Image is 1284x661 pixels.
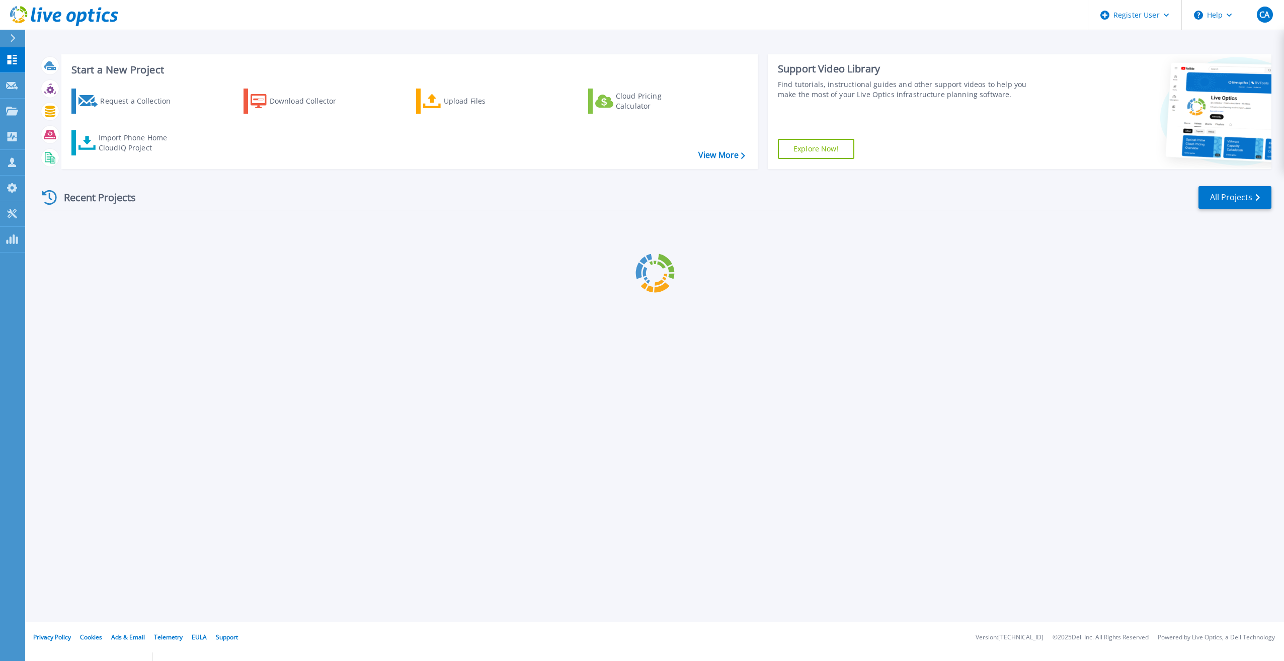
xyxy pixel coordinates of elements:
[154,633,183,641] a: Telemetry
[33,633,71,641] a: Privacy Policy
[111,633,145,641] a: Ads & Email
[71,64,745,75] h3: Start a New Project
[616,91,696,111] div: Cloud Pricing Calculator
[976,634,1044,641] li: Version: [TECHNICAL_ID]
[244,89,356,114] a: Download Collector
[778,79,1038,100] div: Find tutorials, instructional guides and other support videos to help you make the most of your L...
[99,133,177,153] div: Import Phone Home CloudIQ Project
[270,91,350,111] div: Download Collector
[192,633,207,641] a: EULA
[778,62,1038,75] div: Support Video Library
[588,89,700,114] a: Cloud Pricing Calculator
[39,185,149,210] div: Recent Projects
[216,633,238,641] a: Support
[71,89,184,114] a: Request a Collection
[1158,634,1275,641] li: Powered by Live Optics, a Dell Technology
[1053,634,1149,641] li: © 2025 Dell Inc. All Rights Reserved
[100,91,181,111] div: Request a Collection
[778,139,854,159] a: Explore Now!
[1259,11,1269,19] span: CA
[1198,186,1271,209] a: All Projects
[80,633,102,641] a: Cookies
[698,150,745,160] a: View More
[444,91,524,111] div: Upload Files
[416,89,528,114] a: Upload Files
